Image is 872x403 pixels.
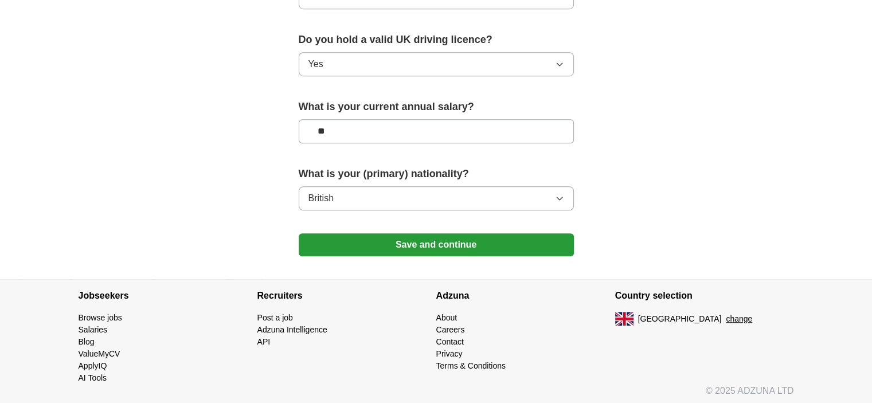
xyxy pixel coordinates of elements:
a: Privacy [436,349,463,358]
label: Do you hold a valid UK driving licence? [299,32,574,48]
a: ApplyIQ [79,361,107,370]
a: Contact [436,337,464,346]
img: UK flag [615,312,634,326]
a: Terms & Conditions [436,361,506,370]
label: What is your current annual salary? [299,99,574,115]
a: Blog [79,337,95,346]
a: Browse jobs [79,313,122,322]
a: ValueMyCV [79,349,120,358]
a: Salaries [79,325,108,334]
a: Adzuna Intelligence [257,325,327,334]
h4: Country selection [615,280,794,312]
a: About [436,313,457,322]
a: Careers [436,325,465,334]
span: [GEOGRAPHIC_DATA] [638,313,722,325]
label: What is your (primary) nationality? [299,166,574,182]
a: API [257,337,271,346]
button: Yes [299,52,574,76]
span: Yes [308,57,323,71]
button: change [726,313,752,325]
button: British [299,186,574,210]
button: Save and continue [299,233,574,256]
a: Post a job [257,313,293,322]
a: AI Tools [79,373,107,382]
span: British [308,191,334,205]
